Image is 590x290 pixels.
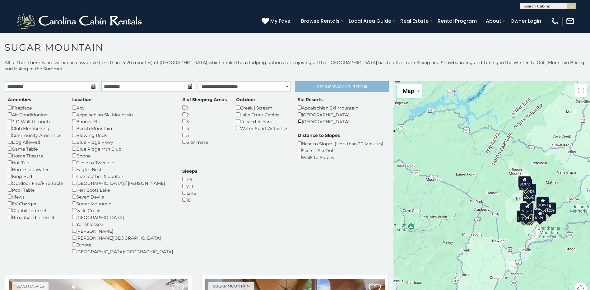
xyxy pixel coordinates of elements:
div: Fireplace [8,104,63,111]
div: $1,763 [521,203,534,215]
div: Game Table [8,145,63,152]
div: $1,279 [520,203,533,215]
span: Search [332,84,348,89]
div: Lake Front Cabins [236,111,288,118]
div: Hot Tub [8,159,63,166]
div: Seven Devils [72,193,173,200]
div: $2,316 [517,210,530,222]
div: Boone [72,152,173,159]
a: Local Area Guide [346,16,394,26]
div: Air Conditioning [8,111,63,118]
div: Blue Ridge Mtn Club [72,145,173,152]
div: 7-11 [182,183,197,189]
div: [GEOGRAPHIC_DATA] / [PERSON_NAME] [72,180,173,186]
div: [GEOGRAPHIC_DATA]/[GEOGRAPHIC_DATA] [72,248,173,255]
div: $1,115 [519,211,532,222]
div: Pool Table [8,186,63,193]
div: $1,053 [536,197,549,209]
div: 3-D Walkthrough [8,118,63,125]
div: Echota [72,241,173,248]
div: Creek | Stream [236,104,288,111]
div: Ski In - Ski Out [298,147,383,154]
img: phone-regular-white.png [551,17,559,26]
div: 1 [182,104,227,111]
div: $1,217 [520,210,533,222]
label: Ski Resorts [298,96,323,103]
div: $1,391 [533,210,546,222]
div: [PERSON_NAME] [72,227,173,234]
div: $1,972 [518,176,531,188]
div: Broadband Internet [8,214,63,221]
button: Change map style [397,84,422,98]
span: Refine Filters [317,84,363,89]
div: 4 [182,125,227,132]
label: # of Sleeping Areas [182,96,227,103]
a: Browse Rentals [298,16,343,26]
div: 5 [182,132,227,138]
div: Community Amenities [8,132,63,138]
div: Banner Elk [72,118,173,125]
a: Real Estate [397,16,432,26]
div: Fenced-In Yard [236,118,288,125]
div: Appalachian Ski Mountain [72,111,173,118]
div: 3 [182,118,227,125]
div: Homes on Water [8,166,63,173]
a: About [483,16,504,26]
div: 12-16 [182,189,197,196]
img: White-1-2.png [16,12,145,30]
div: [GEOGRAPHIC_DATA] [298,118,358,125]
div: [GEOGRAPHIC_DATA] [72,214,173,221]
label: Amenities [8,96,31,103]
label: Location [72,96,92,103]
div: Yonahlossee [72,221,173,227]
div: $5,766 [523,190,536,202]
div: [GEOGRAPHIC_DATA] [298,111,358,118]
span: Map [403,88,414,94]
a: Sugar Mountain [208,282,254,290]
div: 6 or more [182,138,227,145]
a: My Favs [262,17,292,25]
div: Walk to Slopes [298,154,383,161]
div: King Bed [8,173,63,180]
div: Eagles Nest [72,166,173,173]
div: Water Sport Activities [236,125,288,132]
label: Distance to Slopes [298,132,340,138]
div: [PERSON_NAME][GEOGRAPHIC_DATA] [72,234,173,241]
div: Club Membership [8,125,63,132]
a: Seven Devils [12,282,49,290]
span: My Favs [270,17,290,25]
div: Sugar Mountain [72,200,173,207]
div: 1-6 [182,176,197,183]
div: Grandfather Mountain [72,173,173,180]
div: Views [8,193,63,200]
div: 2 [182,111,227,118]
div: Blue Ridge Pkwy [72,138,173,145]
div: Kerr Scott Lake [72,186,173,193]
div: Home Theatre [8,152,63,159]
a: Owner Login [507,16,544,26]
div: EV Charger [8,200,63,207]
label: Sleeps [182,168,197,174]
button: Toggle fullscreen view [574,84,587,97]
div: $2,423 [523,184,536,195]
div: 16+ [182,196,197,203]
div: Blowing Rock [72,132,173,138]
div: Dog Allowed [8,138,63,145]
div: Close to Tweetsie [72,159,173,166]
div: Gigabit Internet [8,207,63,214]
div: Outdoor Fire/Fire Table [8,180,63,186]
div: Beech Mountain [72,125,173,132]
div: Near to Slopes (Less than 20 Minutes) [298,140,383,147]
div: Valle Crucis [72,207,173,214]
a: RefineSearchFilters [295,81,388,92]
div: Appalachian Ski Mountain [298,104,358,111]
a: Rental Program [434,16,480,26]
label: Outdoor [236,96,255,103]
div: Any [72,104,173,111]
div: $1,239 [543,202,556,214]
img: mail-regular-white.png [566,17,574,26]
